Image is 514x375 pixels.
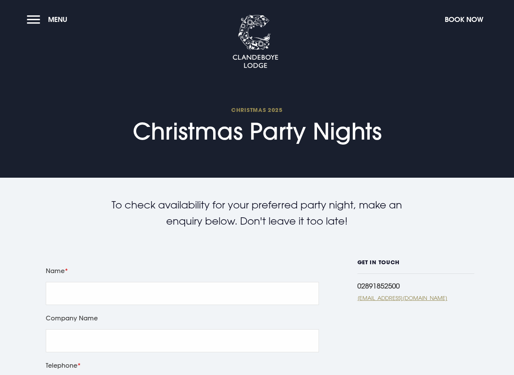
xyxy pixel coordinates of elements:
h1: Christmas Party Nights [133,106,382,145]
p: To check availability for your preferred party night, make an enquiry below. Don't leave it too l... [93,197,421,229]
span: Menu [48,15,67,24]
label: Name [46,265,319,276]
div: 02891852500 [357,282,474,290]
label: Company Name [46,313,319,323]
a: [EMAIL_ADDRESS][DOMAIN_NAME] [357,294,473,302]
h6: GET IN TOUCH [357,259,474,274]
span: Christmas 2025 [133,106,382,113]
button: Book Now [441,11,487,28]
img: Clandeboye Lodge [232,15,279,69]
label: Telephone [46,360,319,371]
button: Menu [27,11,71,28]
